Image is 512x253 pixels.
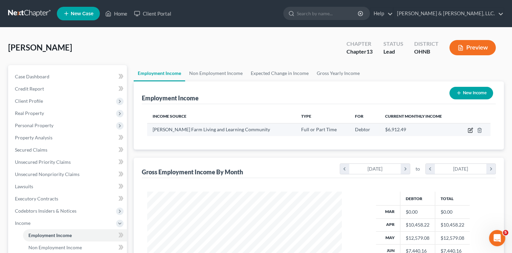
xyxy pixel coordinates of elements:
[426,164,435,174] i: chevron_left
[385,114,442,119] span: Current Monthly Income
[185,65,247,81] a: Non Employment Income
[503,230,508,235] span: 5
[9,144,127,156] a: Secured Claims
[435,164,487,174] div: [DATE]
[71,11,93,16] span: New Case
[15,147,47,153] span: Secured Claims
[347,48,373,56] div: Chapter
[15,98,43,104] span: Client Profile
[15,208,76,214] span: Codebtors Insiders & Notices
[435,231,470,244] td: $12,579.08
[313,65,364,81] a: Gross Yearly Income
[15,86,44,92] span: Credit Report
[15,110,44,116] span: Real Property
[449,40,496,55] button: Preview
[9,83,127,95] a: Credit Report
[355,114,363,119] span: For
[401,164,410,174] i: chevron_right
[435,192,470,205] th: Total
[142,168,243,176] div: Gross Employment Income By Month
[247,65,313,81] a: Expected Change in Income
[15,171,80,177] span: Unsecured Nonpriority Claims
[486,164,495,174] i: chevron_right
[383,40,403,48] div: Status
[376,231,400,244] th: May
[406,235,429,241] div: $12,579.08
[370,7,393,20] a: Help
[416,166,420,172] span: to
[406,221,429,228] div: $10,458.22
[15,135,52,140] span: Property Analysis
[340,164,349,174] i: chevron_left
[9,180,127,193] a: Lawsuits
[435,218,470,231] td: $10,458.22
[9,156,127,168] a: Unsecured Priority Claims
[383,48,403,56] div: Lead
[15,196,58,201] span: Executory Contracts
[376,206,400,218] th: Mar
[406,209,429,215] div: $0.00
[347,40,373,48] div: Chapter
[9,71,127,83] a: Case Dashboard
[142,94,199,102] div: Employment Income
[28,232,72,238] span: Employment Income
[153,114,186,119] span: Income Source
[435,206,470,218] td: $0.00
[23,229,127,241] a: Employment Income
[15,159,71,165] span: Unsecured Priority Claims
[102,7,131,20] a: Home
[15,220,30,226] span: Income
[131,7,175,20] a: Client Portal
[394,7,504,20] a: [PERSON_NAME] & [PERSON_NAME], LLC.
[355,126,370,132] span: Debtor
[15,122,53,128] span: Personal Property
[153,126,270,132] span: [PERSON_NAME] Farm Living and Learning Community
[349,164,401,174] div: [DATE]
[8,42,72,52] span: [PERSON_NAME]
[297,7,359,20] input: Search by name...
[376,218,400,231] th: Apr
[9,193,127,205] a: Executory Contracts
[9,132,127,144] a: Property Analysis
[9,168,127,180] a: Unsecured Nonpriority Claims
[414,40,439,48] div: District
[28,245,82,250] span: Non Employment Income
[366,48,373,55] span: 13
[15,183,33,189] span: Lawsuits
[414,48,439,56] div: OHNB
[134,65,185,81] a: Employment Income
[400,192,435,205] th: Debtor
[489,230,505,246] iframe: Intercom live chat
[301,114,311,119] span: Type
[15,74,49,79] span: Case Dashboard
[449,87,493,99] button: New Income
[385,126,406,132] span: $6,912.49
[301,126,337,132] span: Full or Part Time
